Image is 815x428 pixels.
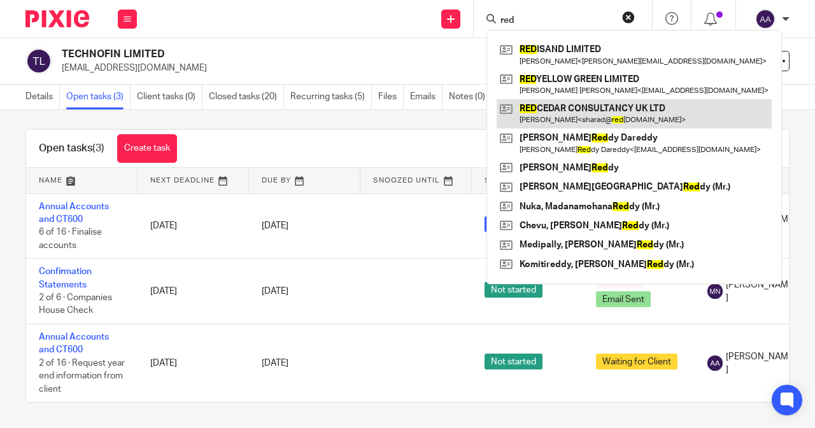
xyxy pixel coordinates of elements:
[25,48,52,74] img: svg%3E
[726,350,793,376] span: [PERSON_NAME]
[622,11,635,24] button: Clear
[39,293,112,315] span: 2 of 6 · Companies House Check
[499,15,614,27] input: Search
[485,177,516,184] span: Status
[373,177,440,184] span: Snoozed Until
[290,85,372,109] a: Recurring tasks (5)
[117,134,177,163] a: Create task
[596,291,651,307] span: Email Sent
[378,85,404,109] a: Files
[66,85,131,109] a: Open tasks (3)
[39,228,102,250] span: 6 of 16 · Finalise accounts
[262,359,288,368] span: [DATE]
[485,282,542,298] span: Not started
[707,284,723,299] img: svg%3E
[262,287,288,296] span: [DATE]
[138,193,249,259] td: [DATE]
[726,279,793,305] span: [PERSON_NAME]
[485,354,542,369] span: Not started
[62,48,506,61] h2: TECHNOFIN LIMITED
[138,259,249,324] td: [DATE]
[707,356,723,371] img: svg%3E
[410,85,443,109] a: Emails
[39,359,125,394] span: 2 of 16 · Request year end information from client
[485,216,542,232] span: In progress
[92,143,104,153] span: (3)
[39,333,109,354] a: Annual Accounts and CT600
[449,85,492,109] a: Notes (0)
[25,10,89,27] img: Pixie
[39,142,104,155] h1: Open tasks
[39,267,92,289] a: Confirmation Statements
[209,85,284,109] a: Closed tasks (20)
[137,85,202,109] a: Client tasks (0)
[596,354,677,369] span: Waiting for Client
[755,9,776,29] img: svg%3E
[62,62,616,74] p: [EMAIL_ADDRESS][DOMAIN_NAME]
[262,221,288,230] span: [DATE]
[39,202,109,224] a: Annual Accounts and CT600
[25,85,60,109] a: Details
[138,324,249,403] td: [DATE]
